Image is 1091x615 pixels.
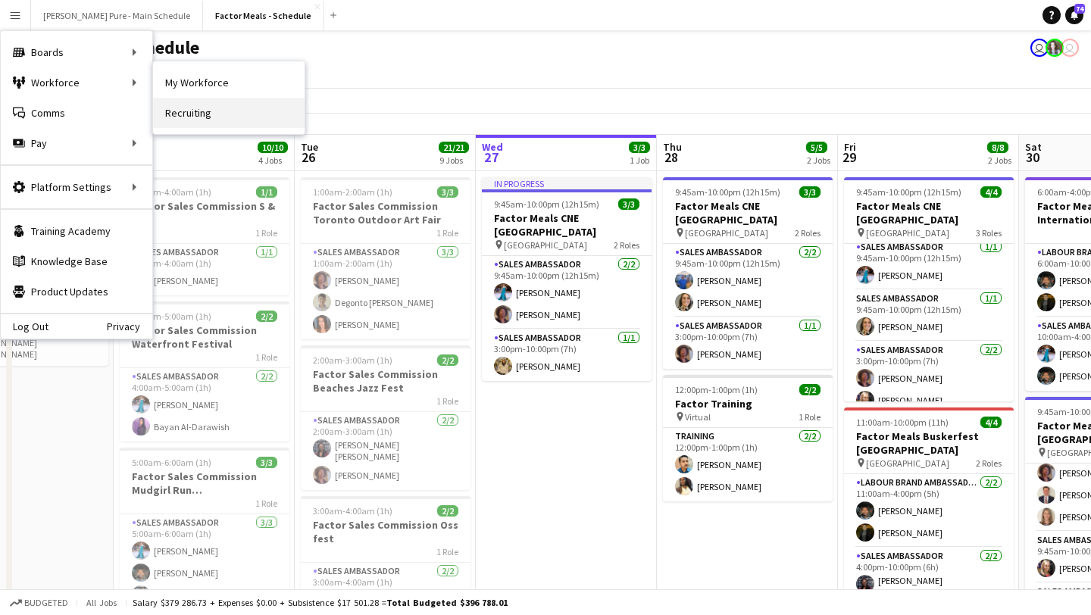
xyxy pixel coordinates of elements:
[1061,39,1079,57] app-user-avatar: Tifany Scifo
[439,155,468,166] div: 9 Jobs
[153,67,305,98] a: My Workforce
[856,417,949,428] span: 11:00am-10:00pm (11h)
[866,227,949,239] span: [GEOGRAPHIC_DATA]
[203,1,324,30] button: Factor Meals - Schedule
[1030,39,1049,57] app-user-avatar: Leticia Fayzano
[807,155,830,166] div: 2 Jobs
[844,177,1014,401] app-job-card: 9:45am-10:00pm (12h15m)4/4Factor Meals CNE [GEOGRAPHIC_DATA] [GEOGRAPHIC_DATA]3 RolesSales Ambass...
[8,595,70,611] button: Budgeted
[980,417,1002,428] span: 4/4
[844,429,1014,457] h3: Factor Meals Buskerfest [GEOGRAPHIC_DATA]
[31,1,203,30] button: [PERSON_NAME] Pure - Main Schedule
[663,397,833,411] h3: Factor Training
[1025,140,1042,154] span: Sat
[675,384,758,395] span: 12:00pm-1:00pm (1h)
[299,148,318,166] span: 26
[256,311,277,322] span: 2/2
[663,317,833,369] app-card-role: Sales Ambassador1/13:00pm-10:00pm (7h)[PERSON_NAME]
[439,142,469,153] span: 21/21
[844,140,856,154] span: Fri
[301,140,318,154] span: Tue
[987,142,1008,153] span: 8/8
[661,148,682,166] span: 28
[301,244,470,339] app-card-role: Sales Ambassador3/31:00am-2:00am (1h)[PERSON_NAME]Degonto [PERSON_NAME][PERSON_NAME]
[436,395,458,407] span: 1 Role
[120,448,289,610] div: 5:00am-6:00am (1h)3/3Factor Sales Commission Mudgirl Run [GEOGRAPHIC_DATA]1 RoleSales Ambassador3...
[685,411,711,423] span: Virtual
[866,457,949,469] span: [GEOGRAPHIC_DATA]
[258,155,287,166] div: 4 Jobs
[685,227,768,239] span: [GEOGRAPHIC_DATA]
[844,342,1014,415] app-card-role: Sales Ambassador2/23:00pm-10:00pm (7h)[PERSON_NAME][PERSON_NAME]
[120,368,289,442] app-card-role: Sales Ambassador2/24:00am-5:00am (1h)[PERSON_NAME]Bayan Al-Darawish
[629,142,650,153] span: 3/3
[482,177,652,381] div: In progress9:45am-10:00pm (12h15m)3/3Factor Meals CNE [GEOGRAPHIC_DATA] [GEOGRAPHIC_DATA]2 RolesS...
[120,244,289,295] app-card-role: Sales Ambassador1/13:00am-4:00am (1h)[PERSON_NAME]
[386,597,508,608] span: Total Budgeted $396 788.01
[630,155,649,166] div: 1 Job
[256,457,277,468] span: 3/3
[842,148,856,166] span: 29
[1046,39,1064,57] app-user-avatar: Ashleigh Rains
[988,155,1011,166] div: 2 Jobs
[313,186,392,198] span: 1:00am-2:00am (1h)
[1,276,152,307] a: Product Updates
[980,186,1002,198] span: 4/4
[120,514,289,610] app-card-role: Sales Ambassador3/35:00am-6:00am (1h)[PERSON_NAME][PERSON_NAME][PERSON_NAME]
[663,199,833,226] h3: Factor Meals CNE [GEOGRAPHIC_DATA]
[132,186,211,198] span: 3:00am-4:00am (1h)
[301,345,470,490] app-job-card: 2:00am-3:00am (1h)2/2Factor Sales Commission Beaches Jazz Fest1 RoleSales Ambassador2/22:00am-3:0...
[436,546,458,557] span: 1 Role
[1,128,152,158] div: Pay
[482,256,652,329] app-card-role: Sales Ambassador2/29:45am-10:00pm (12h15m)[PERSON_NAME][PERSON_NAME]
[976,227,1002,239] span: 3 Roles
[494,198,599,210] span: 9:45am-10:00pm (12h15m)
[301,412,470,490] app-card-role: Sales Ambassador2/22:00am-3:00am (1h)[PERSON_NAME] [PERSON_NAME][PERSON_NAME]
[132,457,211,468] span: 5:00am-6:00am (1h)
[1074,4,1085,14] span: 74
[844,199,1014,226] h3: Factor Meals CNE [GEOGRAPHIC_DATA]
[301,367,470,395] h3: Factor Sales Commission Beaches Jazz Fest
[120,199,289,226] h3: Factor Sales Commission S & T
[1,320,48,332] a: Log Out
[437,505,458,517] span: 2/2
[83,597,120,608] span: All jobs
[1,246,152,276] a: Knowledge Base
[301,199,470,226] h3: Factor Sales Commission Toronto Outdoor Art Fair
[301,518,470,545] h3: Factor Sales Commission Oss fest
[133,597,508,608] div: Salary $379 286.73 + Expenses $0.00 + Subsistence $17 501.28 =
[301,177,470,339] app-job-card: 1:00am-2:00am (1h)3/3Factor Sales Commission Toronto Outdoor Art Fair1 RoleSales Ambassador3/31:0...
[1065,6,1083,24] a: 74
[1023,148,1042,166] span: 30
[482,329,652,381] app-card-role: Sales Ambassador1/13:00pm-10:00pm (7h)[PERSON_NAME]
[482,140,503,154] span: Wed
[806,142,827,153] span: 5/5
[258,142,288,153] span: 10/10
[618,198,639,210] span: 3/3
[1,37,152,67] div: Boards
[1,67,152,98] div: Workforce
[107,320,152,332] a: Privacy
[256,186,277,198] span: 1/1
[1,98,152,128] a: Comms
[313,354,392,366] span: 2:00am-3:00am (1h)
[799,411,821,423] span: 1 Role
[663,428,833,501] app-card-role: Training2/212:00pm-1:00pm (1h)[PERSON_NAME][PERSON_NAME]
[120,177,289,295] app-job-card: 3:00am-4:00am (1h)1/1Factor Sales Commission S & T1 RoleSales Ambassador1/13:00am-4:00am (1h)[PER...
[795,227,821,239] span: 2 Roles
[1,216,152,246] a: Training Academy
[799,384,821,395] span: 2/2
[856,186,961,198] span: 9:45am-10:00pm (12h15m)
[1,172,152,202] div: Platform Settings
[437,186,458,198] span: 3/3
[663,177,833,369] app-job-card: 9:45am-10:00pm (12h15m)3/3Factor Meals CNE [GEOGRAPHIC_DATA] [GEOGRAPHIC_DATA]2 RolesSales Ambass...
[153,98,305,128] a: Recruiting
[799,186,821,198] span: 3/3
[614,239,639,251] span: 2 Roles
[663,375,833,501] div: 12:00pm-1:00pm (1h)2/2Factor Training Virtual1 RoleTraining2/212:00pm-1:00pm (1h)[PERSON_NAME][PE...
[482,211,652,239] h3: Factor Meals CNE [GEOGRAPHIC_DATA]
